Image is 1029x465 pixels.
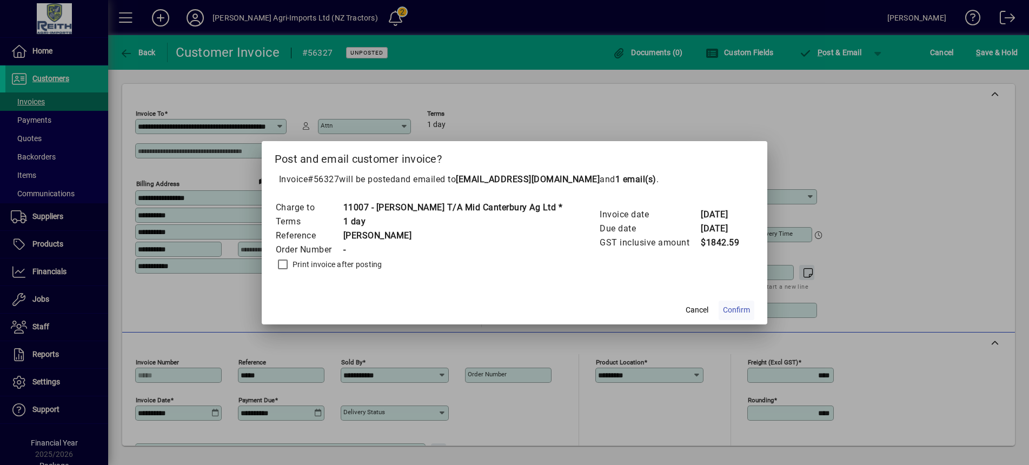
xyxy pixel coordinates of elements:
span: and [600,174,656,184]
td: Charge to [275,201,343,215]
h2: Post and email customer invoice? [262,141,768,172]
td: - [343,243,563,257]
td: [PERSON_NAME] [343,229,563,243]
span: Cancel [686,304,708,316]
td: [DATE] [700,208,743,222]
td: $1842.59 [700,236,743,250]
td: Terms [275,215,343,229]
p: Invoice will be posted . [275,173,755,186]
span: #56327 [308,174,339,184]
td: 1 day [343,215,563,229]
b: [EMAIL_ADDRESS][DOMAIN_NAME] [456,174,600,184]
td: [DATE] [700,222,743,236]
td: Reference [275,229,343,243]
td: Order Number [275,243,343,257]
span: and emailed to [395,174,656,184]
td: Invoice date [599,208,700,222]
td: GST inclusive amount [599,236,700,250]
span: Confirm [723,304,750,316]
td: 11007 - [PERSON_NAME] T/A Mid Canterbury Ag Ltd * [343,201,563,215]
td: Due date [599,222,700,236]
button: Confirm [719,301,754,320]
button: Cancel [680,301,714,320]
label: Print invoice after posting [290,259,382,270]
b: 1 email(s) [615,174,656,184]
